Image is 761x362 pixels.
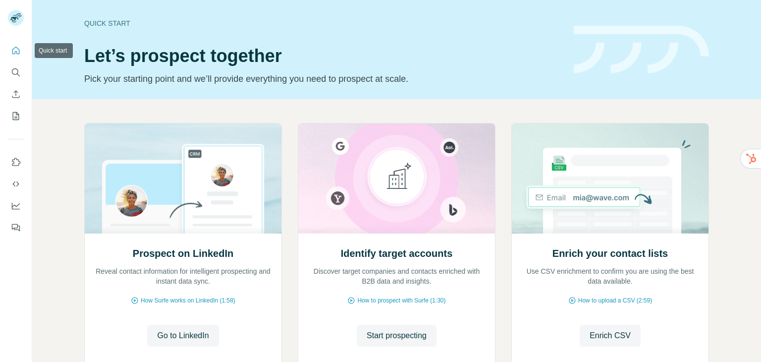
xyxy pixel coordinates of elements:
[8,175,24,193] button: Use Surfe API
[8,63,24,81] button: Search
[8,85,24,103] button: Enrich CSV
[590,330,631,342] span: Enrich CSV
[578,296,652,305] span: How to upload a CSV (2:59)
[84,123,282,234] img: Prospect on LinkedIn
[84,46,562,66] h1: Let’s prospect together
[8,219,24,237] button: Feedback
[95,266,272,286] p: Reveal contact information for intelligent prospecting and instant data sync.
[511,123,709,234] img: Enrich your contact lists
[552,246,668,260] h2: Enrich your contact lists
[8,153,24,171] button: Use Surfe on LinkedIn
[8,42,24,60] button: Quick start
[157,330,209,342] span: Go to LinkedIn
[84,18,562,28] div: Quick start
[308,266,485,286] p: Discover target companies and contacts enriched with B2B data and insights.
[580,325,641,347] button: Enrich CSV
[341,246,453,260] h2: Identify target accounts
[8,107,24,125] button: My lists
[367,330,427,342] span: Start prospecting
[8,197,24,215] button: Dashboard
[522,266,699,286] p: Use CSV enrichment to confirm you are using the best data available.
[133,246,233,260] h2: Prospect on LinkedIn
[147,325,218,347] button: Go to LinkedIn
[357,296,445,305] span: How to prospect with Surfe (1:30)
[357,325,436,347] button: Start prospecting
[141,296,235,305] span: How Surfe works on LinkedIn (1:58)
[574,26,709,74] img: banner
[298,123,495,234] img: Identify target accounts
[84,72,562,86] p: Pick your starting point and we’ll provide everything you need to prospect at scale.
